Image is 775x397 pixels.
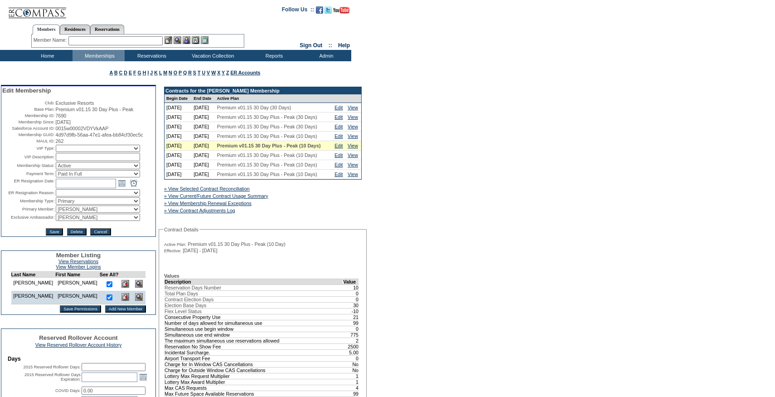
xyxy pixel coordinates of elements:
[34,36,68,44] div: Member Name:
[343,379,359,385] td: 1
[56,113,67,118] span: 7690
[183,248,218,253] span: [DATE] - [DATE]
[207,70,210,75] a: V
[192,160,215,170] td: [DATE]
[343,279,359,284] td: Value
[343,308,359,314] td: -10
[316,6,323,14] img: Become our fan on Facebook
[117,178,127,188] a: Open the calendar popup.
[334,143,343,148] a: Edit
[165,279,343,284] td: Description
[217,105,291,110] span: Premium v01.15 30 Day (30 Days)
[217,152,317,158] span: Premium v01.15 30 Day Plus - Peak (10 Days)
[163,70,167,75] a: M
[215,94,333,103] td: Active Plan
[165,379,343,385] td: Lottery Max Award Multiplier
[154,70,158,75] a: K
[334,152,343,158] a: Edit
[247,50,299,61] td: Reports
[174,70,177,75] a: O
[129,70,132,75] a: E
[217,162,317,167] span: Premium v01.15 30 Day Plus - Peak (10 Days)
[343,385,359,391] td: 4
[193,70,196,75] a: S
[165,103,192,113] td: [DATE]
[56,119,71,125] span: [DATE]
[165,141,192,151] td: [DATE]
[165,355,343,361] td: Airport Transport Fee
[348,162,358,167] a: View
[8,356,149,362] td: Days
[222,70,225,75] a: Y
[343,361,359,367] td: No
[2,107,55,112] td: Base Plan:
[192,151,215,160] td: [DATE]
[114,70,118,75] a: B
[165,87,361,94] td: Contracts for the [PERSON_NAME] Membership
[217,114,317,120] span: Premium v01.15 30 Day Plus - Peak (30 Days)
[230,70,260,75] a: ER Accounts
[348,143,358,148] a: View
[343,343,359,349] td: 2500
[58,259,98,264] a: View Reservations
[2,162,55,169] td: Membership Status:
[300,42,322,49] a: Sign Out
[90,228,111,235] input: Cancel
[165,132,192,141] td: [DATE]
[24,372,81,382] label: 2015 Reserved Rollover Days Expiration:
[165,391,343,397] td: Max Future Space Available Reservations
[2,197,55,205] td: Membership Type:
[2,170,55,177] td: Payment Term:
[343,332,359,338] td: 775
[226,70,229,75] a: Z
[110,70,113,75] a: A
[165,113,192,122] td: [DATE]
[2,119,55,125] td: Membership Since:
[138,372,148,382] a: Open the calendar popup.
[56,126,109,131] span: 0015w00002VDYVkAAP
[165,338,343,343] td: The maximum simultaneous use reservations allowed
[325,9,332,15] a: Follow us on Twitter
[334,133,343,139] a: Edit
[164,242,186,247] span: Active Plan:
[334,114,343,120] a: Edit
[192,141,215,151] td: [DATE]
[2,100,55,106] td: Club:
[2,206,55,213] td: Primary Member:
[343,284,359,290] td: 10
[299,50,351,61] td: Admin
[343,373,359,379] td: 1
[343,367,359,373] td: No
[348,133,358,139] a: View
[2,189,55,196] td: ER Resignation Reason:
[119,70,123,75] a: C
[192,113,215,122] td: [DATE]
[2,138,55,144] td: MAUL ID:
[198,70,201,75] a: T
[129,178,139,188] a: Open the time view popup.
[334,172,343,177] a: Edit
[348,124,358,129] a: View
[55,272,100,278] td: First Name
[56,100,94,106] span: Exclusive Resorts
[165,367,343,373] td: Charge for Outside Window CAS Cancellations
[164,208,235,213] a: » View Contract Adjustments Log
[67,228,87,235] input: Delete
[56,264,101,270] a: View Member Logins
[343,290,359,296] td: 0
[165,170,192,179] td: [DATE]
[165,309,202,314] span: Flex Level Status
[183,36,190,44] img: Impersonate
[135,280,143,288] img: View Dashboard
[2,214,55,221] td: Exclusive Ambassador:
[147,70,149,75] a: I
[343,355,359,361] td: 0
[334,105,343,110] a: Edit
[159,70,162,75] a: L
[165,349,343,355] td: Incidental Surcharge.
[333,7,349,14] img: Subscribe to our YouTube Channel
[165,326,343,332] td: Simultaneous use begin window
[165,303,206,308] span: Election Base Days
[105,305,146,313] input: Add New Member
[183,70,187,75] a: Q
